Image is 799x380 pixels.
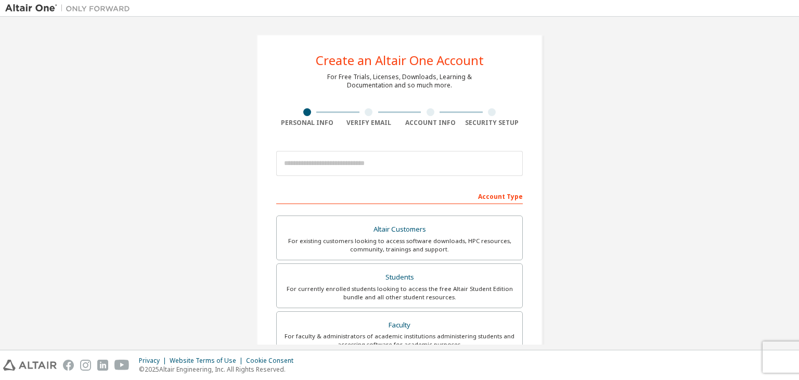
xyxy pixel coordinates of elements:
[139,357,170,365] div: Privacy
[114,360,130,371] img: youtube.svg
[283,285,516,301] div: For currently enrolled students looking to access the free Altair Student Edition bundle and all ...
[283,270,516,285] div: Students
[80,360,91,371] img: instagram.svg
[338,119,400,127] div: Verify Email
[461,119,523,127] div: Security Setup
[246,357,300,365] div: Cookie Consent
[283,332,516,349] div: For faculty & administrators of academic institutions administering students and accessing softwa...
[327,73,472,90] div: For Free Trials, Licenses, Downloads, Learning & Documentation and so much more.
[283,222,516,237] div: Altair Customers
[276,187,523,204] div: Account Type
[316,54,484,67] div: Create an Altair One Account
[139,365,300,374] p: © 2025 Altair Engineering, Inc. All Rights Reserved.
[399,119,461,127] div: Account Info
[283,318,516,333] div: Faculty
[283,237,516,254] div: For existing customers looking to access software downloads, HPC resources, community, trainings ...
[276,119,338,127] div: Personal Info
[97,360,108,371] img: linkedin.svg
[63,360,74,371] img: facebook.svg
[3,360,57,371] img: altair_logo.svg
[5,3,135,14] img: Altair One
[170,357,246,365] div: Website Terms of Use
